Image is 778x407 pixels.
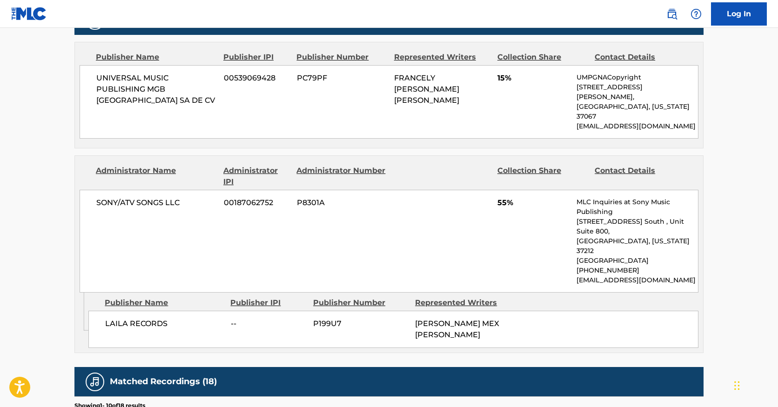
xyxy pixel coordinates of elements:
[497,52,588,63] div: Collection Share
[415,297,510,308] div: Represented Writers
[224,197,290,208] span: 00187062752
[663,5,681,23] a: Public Search
[577,121,698,131] p: [EMAIL_ADDRESS][DOMAIN_NAME]
[595,52,685,63] div: Contact Details
[687,5,705,23] div: Help
[11,7,47,20] img: MLC Logo
[415,319,499,339] span: [PERSON_NAME] MEX [PERSON_NAME]
[223,52,289,63] div: Publisher IPI
[231,318,306,329] span: --
[711,2,767,26] a: Log In
[734,372,740,400] div: Drag
[110,376,217,387] h5: Matched Recordings (18)
[577,275,698,285] p: [EMAIL_ADDRESS][DOMAIN_NAME]
[313,318,408,329] span: P199U7
[105,297,223,308] div: Publisher Name
[577,217,698,236] p: [STREET_ADDRESS] South , Unit Suite 800,
[595,165,685,187] div: Contact Details
[296,52,387,63] div: Publisher Number
[691,8,702,20] img: help
[96,165,216,187] div: Administrator Name
[224,73,290,84] span: 00539069428
[313,297,408,308] div: Publisher Number
[394,52,490,63] div: Represented Writers
[89,376,101,387] img: Matched Recordings
[577,236,698,256] p: [GEOGRAPHIC_DATA], [US_STATE] 37212
[577,256,698,266] p: [GEOGRAPHIC_DATA]
[577,197,698,217] p: MLC Inquiries at Sony Music Publishing
[394,73,459,105] span: FRANCELY [PERSON_NAME] [PERSON_NAME]
[577,266,698,275] p: [PHONE_NUMBER]
[577,73,698,82] p: UMPGNACopyright
[96,52,216,63] div: Publisher Name
[731,362,778,407] iframe: Chat Widget
[497,73,570,84] span: 15%
[297,73,387,84] span: PC79PF
[105,318,224,329] span: LAILA RECORDS
[666,8,677,20] img: search
[230,297,306,308] div: Publisher IPI
[577,102,698,121] p: [GEOGRAPHIC_DATA], [US_STATE] 37067
[497,165,588,187] div: Collection Share
[96,73,217,106] span: UNIVERSAL MUSIC PUBLISHING MGB [GEOGRAPHIC_DATA] SA DE CV
[223,165,289,187] div: Administrator IPI
[297,197,387,208] span: P8301A
[577,82,698,102] p: [STREET_ADDRESS][PERSON_NAME],
[296,165,387,187] div: Administrator Number
[96,197,217,208] span: SONY/ATV SONGS LLC
[497,197,570,208] span: 55%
